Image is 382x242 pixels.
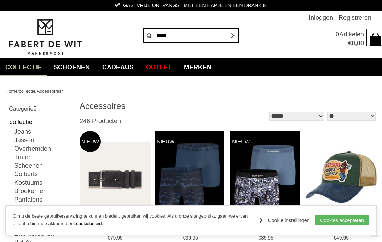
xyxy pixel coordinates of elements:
[338,11,371,25] a: Registreren
[117,235,123,241] span: 95
[97,58,139,76] a: Cadeaus
[260,215,310,226] a: Cookie instellingen
[258,235,261,241] span: €
[339,31,364,38] span: Artikelen
[14,127,72,136] a: Jeans
[14,161,72,170] a: Schoenen
[13,213,253,227] p: Om u de beste gebruikerservaring te kunnen bieden, gebruiken wij cookies. Als u onze site gebruik...
[342,235,343,241] span: ,
[48,58,95,76] a: Schoenen
[230,131,300,223] img: BJÖRN BORG 1000 4555 Accessoires
[352,40,355,47] span: 0
[62,88,63,94] span: /
[5,18,85,56] img: Fabert de Wit
[116,235,117,241] span: ,
[186,235,191,241] span: 39
[334,235,336,241] span: €
[336,235,342,241] span: 49
[80,142,151,213] img: GREVE 9333735 Accessoires
[268,235,273,241] span: 95
[355,40,357,47] span: ,
[35,88,37,94] span: /
[9,104,72,113] h2: Categorieën
[261,235,267,241] span: 39
[266,235,268,241] span: ,
[179,58,217,76] a: Merken
[14,153,72,161] a: Truien
[14,178,72,187] a: Kostuums
[37,88,62,94] a: Accessoires
[192,235,198,241] span: 95
[14,187,72,204] a: Broeken en Pantalons
[14,204,72,212] a: T-shirts
[343,235,349,241] span: 95
[348,40,352,47] span: €
[191,235,192,241] span: ,
[183,235,186,241] span: €
[14,136,72,144] a: Jassen
[14,144,72,153] a: Overhemden
[141,58,177,76] a: Outlet
[9,117,72,127] a: collectie
[336,31,339,38] span: 0
[76,221,102,226] a: cookiebeleid
[309,11,333,25] a: Inloggen
[80,101,228,111] h1: Accessoires
[19,88,35,94] a: collectie
[14,170,72,178] a: Colberts
[18,88,19,94] span: /
[306,151,377,203] img: STETSON 7761130 Accessoires
[110,235,116,241] span: 79
[155,131,224,223] img: BJÖRN BORG 10004949 Accessoires
[5,88,18,94] a: Home
[80,117,121,125] span: 246 Producten
[357,40,364,47] span: 00
[315,215,369,225] a: Cookies accepteren
[108,235,110,241] span: €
